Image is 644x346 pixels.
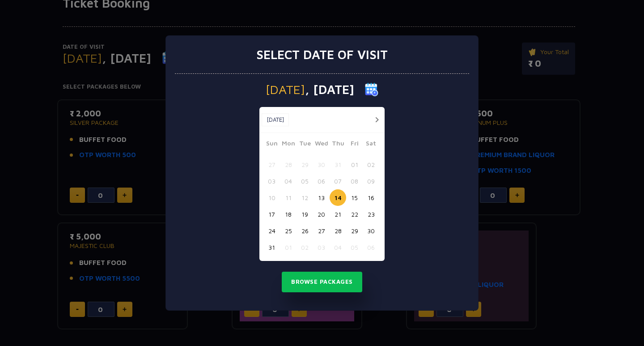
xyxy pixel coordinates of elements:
button: 08 [346,173,363,189]
button: 25 [280,222,297,239]
button: 07 [330,173,346,189]
button: 22 [346,206,363,222]
span: Thu [330,138,346,151]
h3: Select date of visit [256,47,388,62]
button: 23 [363,206,379,222]
button: 04 [330,239,346,256]
button: 31 [330,156,346,173]
button: 04 [280,173,297,189]
button: 18 [280,206,297,222]
button: 13 [313,189,330,206]
button: 27 [263,156,280,173]
button: 24 [263,222,280,239]
button: 14 [330,189,346,206]
button: 02 [297,239,313,256]
button: 27 [313,222,330,239]
button: 29 [346,222,363,239]
span: Fri [346,138,363,151]
button: 16 [363,189,379,206]
button: 28 [330,222,346,239]
button: 19 [297,206,313,222]
button: [DATE] [262,113,289,127]
button: 31 [263,239,280,256]
img: calender icon [365,83,378,96]
button: 10 [263,189,280,206]
button: 21 [330,206,346,222]
button: 17 [263,206,280,222]
span: Tue [297,138,313,151]
span: [DATE] [266,83,305,96]
button: 28 [280,156,297,173]
button: 15 [346,189,363,206]
span: Sat [363,138,379,151]
button: 12 [297,189,313,206]
button: Browse Packages [282,272,362,292]
button: 05 [346,239,363,256]
button: 06 [363,239,379,256]
button: 03 [263,173,280,189]
span: Mon [280,138,297,151]
span: Sun [263,138,280,151]
button: 29 [297,156,313,173]
button: 11 [280,189,297,206]
button: 30 [313,156,330,173]
button: 30 [363,222,379,239]
button: 05 [297,173,313,189]
button: 26 [297,222,313,239]
button: 09 [363,173,379,189]
button: 01 [346,156,363,173]
span: Wed [313,138,330,151]
button: 20 [313,206,330,222]
button: 03 [313,239,330,256]
span: , [DATE] [305,83,354,96]
button: 02 [363,156,379,173]
button: 06 [313,173,330,189]
button: 01 [280,239,297,256]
